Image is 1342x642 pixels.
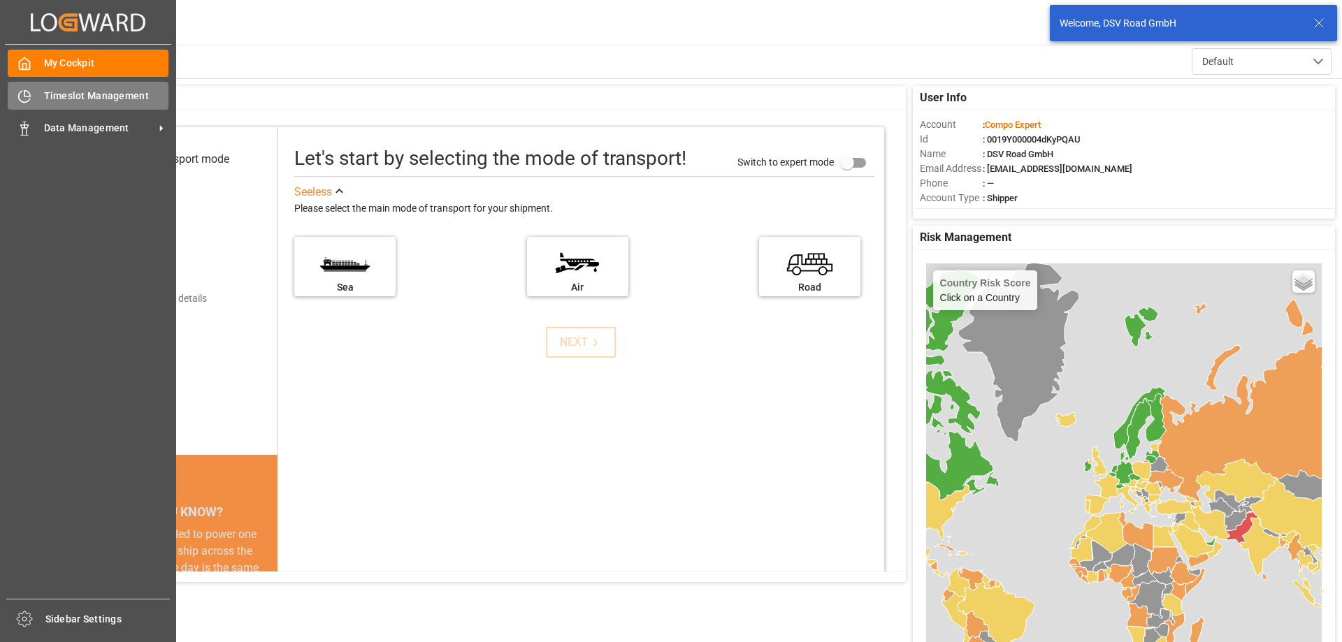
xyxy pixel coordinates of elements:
[920,117,983,132] span: Account
[983,149,1053,159] span: : DSV Road GmbH
[737,156,834,167] span: Switch to expert mode
[44,121,154,136] span: Data Management
[560,334,603,351] div: NEXT
[8,50,168,77] a: My Cockpit
[920,89,967,106] span: User Info
[920,191,983,205] span: Account Type
[45,612,171,627] span: Sidebar Settings
[301,280,389,295] div: Sea
[766,280,853,295] div: Road
[940,277,1031,289] h4: Country Risk Score
[8,82,168,109] a: Timeslot Management
[985,119,1041,130] span: Compo Expert
[983,193,1018,203] span: : Shipper
[534,280,621,295] div: Air
[546,327,616,358] button: NEXT
[44,89,169,103] span: Timeslot Management
[294,184,332,200] div: See less
[294,200,874,217] div: Please select the main mode of transport for your shipment.
[920,229,1011,246] span: Risk Management
[983,163,1132,174] span: : [EMAIL_ADDRESS][DOMAIN_NAME]
[920,147,983,161] span: Name
[92,526,261,627] div: The energy needed to power one large container ship across the ocean in a single day is the same ...
[920,161,983,176] span: Email Address
[983,134,1081,145] span: : 0019Y000004dKyPQAU
[983,178,994,189] span: : —
[44,56,169,71] span: My Cockpit
[1202,54,1234,69] span: Default
[294,144,686,173] div: Let's start by selecting the mode of transport!
[920,132,983,147] span: Id
[983,119,1041,130] span: :
[75,497,277,526] div: DID YOU KNOW?
[1192,48,1332,75] button: open menu
[920,176,983,191] span: Phone
[1060,16,1300,31] div: Welcome, DSV Road GmbH
[940,277,1031,303] div: Click on a Country
[1292,270,1315,293] a: Layers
